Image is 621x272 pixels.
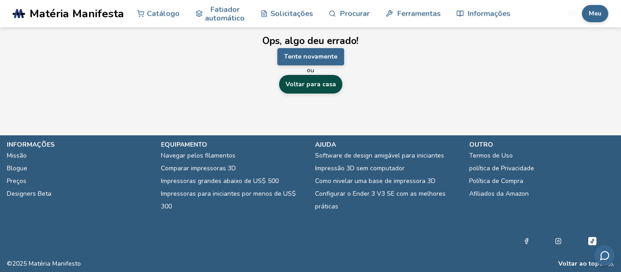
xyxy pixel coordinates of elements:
font: Missão [7,151,27,160]
font: equipamento [161,140,207,149]
a: Termos de Uso [469,149,513,162]
font: Matéria Manifesto [29,259,81,268]
button: Enviar feedback por e-mail [594,245,615,266]
font: Configurar o Ender 3 V3 SE com as melhores práticas [315,189,446,211]
font: ajuda [315,140,336,149]
font: Informações [468,8,510,19]
font: Blogue [7,164,27,173]
font: Ops, algo deu errado! [262,35,359,47]
a: Preços [7,175,26,188]
font: ou [307,66,314,74]
font: Voltar ao topo [558,259,603,268]
a: Missão [7,149,27,162]
button: Voltar ao topo [558,260,603,267]
a: Blogue [7,162,27,175]
font: Software de design amigável para iniciantes [315,151,444,160]
a: Facebook [523,236,530,247]
a: Navegar pelos filamentos [161,149,235,162]
font: Termos de Uso [469,151,513,160]
font: Comparar impressoras 3D [161,164,236,173]
button: Meu [582,5,608,22]
font: Matéria Manifesta [30,6,124,21]
a: Como nivelar uma base de impressora 3D [315,175,436,188]
font: Catálogo [147,8,180,19]
button: Tente novamente [277,48,344,65]
font: Como nivelar uma base de impressora 3D [315,177,436,185]
a: Feed RSS [608,260,614,267]
a: Voltar para casa [279,75,342,94]
font: Voltar para casa [285,80,336,89]
font: Procurar [340,8,370,19]
font: Impressoras grandes abaixo de US$ 500 [161,177,279,185]
font: Impressão 3D sem computador [315,164,405,173]
font: política de Privacidade [469,164,534,173]
a: Política de Compra [469,175,523,188]
a: Comparar impressoras 3D [161,162,236,175]
font: Política de Compra [469,177,523,185]
a: Impressoras para iniciantes por menos de US$ 300 [161,188,306,213]
font: Fatiador automático [205,4,245,23]
a: Afiliados da Amazon [469,188,529,200]
a: Instagram [555,236,561,247]
a: Configurar o Ender 3 V3 SE com as melhores práticas [315,188,460,213]
font: Meu [589,9,601,18]
a: política de Privacidade [469,162,534,175]
font: Afiliados da Amazon [469,189,529,198]
font: 2025 [12,259,27,268]
font: Solicitações [270,8,313,19]
a: Impressoras grandes abaixo de US$ 500 [161,175,279,188]
font: Navegar pelos filamentos [161,151,235,160]
font: Designers Beta [7,189,51,198]
a: Software de design amigável para iniciantes [315,149,444,162]
a: Designers Beta [7,188,51,200]
font: informações [7,140,55,149]
font: Preços [7,177,26,185]
a: TikTok [587,236,598,247]
a: Impressão 3D sem computador [315,162,405,175]
font: outro [469,140,493,149]
font: Impressoras para iniciantes por menos de US$ 300 [161,189,296,211]
font: © [7,259,12,268]
font: Ferramentas [397,8,441,19]
font: Tente novamente [284,52,337,61]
